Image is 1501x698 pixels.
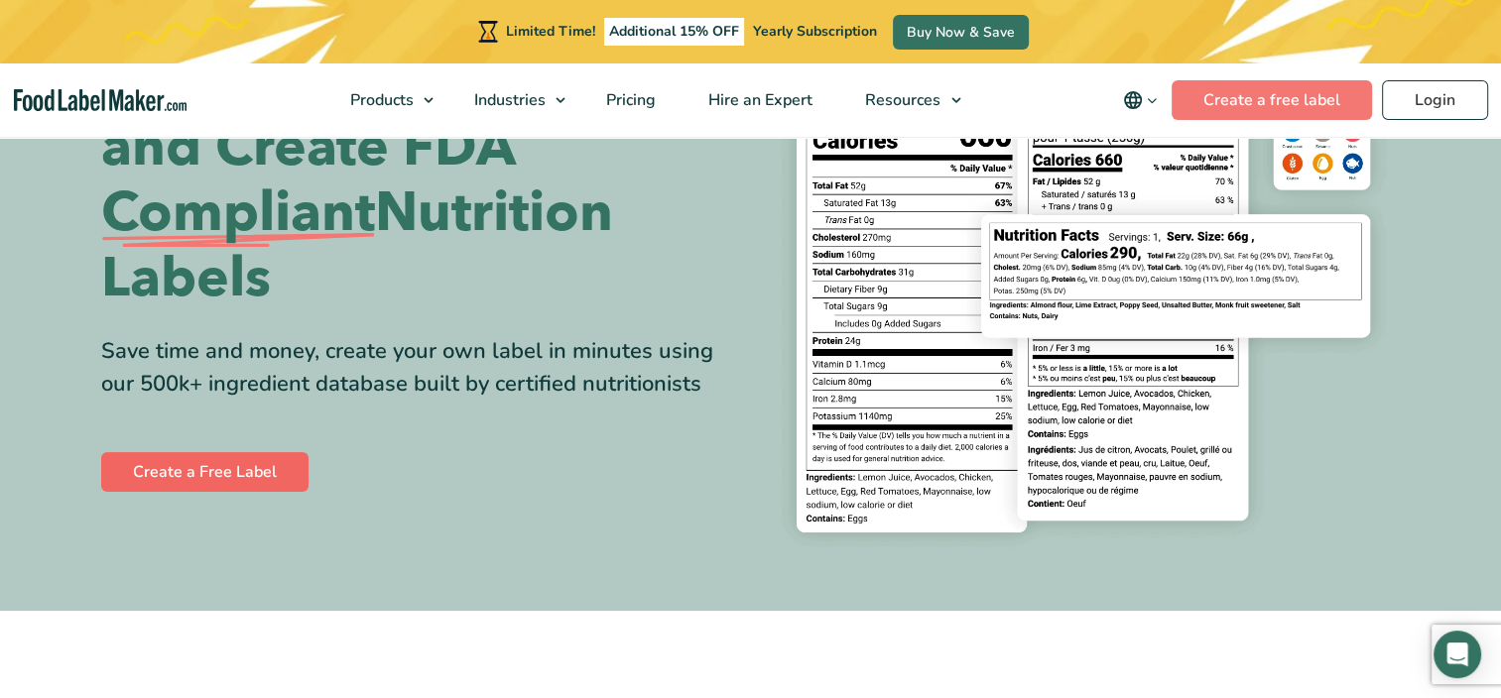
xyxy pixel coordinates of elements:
[839,63,970,137] a: Resources
[1382,80,1488,120] a: Login
[101,50,736,311] h1: Easily Analyze Recipes and Create FDA Nutrition Labels
[753,22,877,41] span: Yearly Subscription
[1434,631,1481,678] div: Open Intercom Messenger
[580,63,678,137] a: Pricing
[101,180,375,246] span: Compliant
[101,335,736,401] div: Save time and money, create your own label in minutes using our 500k+ ingredient database built b...
[324,63,443,137] a: Products
[683,63,834,137] a: Hire an Expert
[604,18,744,46] span: Additional 15% OFF
[101,452,309,492] a: Create a Free Label
[506,22,595,41] span: Limited Time!
[859,89,942,111] span: Resources
[344,89,416,111] span: Products
[702,89,814,111] span: Hire an Expert
[893,15,1029,50] a: Buy Now & Save
[468,89,548,111] span: Industries
[448,63,575,137] a: Industries
[600,89,658,111] span: Pricing
[1172,80,1372,120] a: Create a free label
